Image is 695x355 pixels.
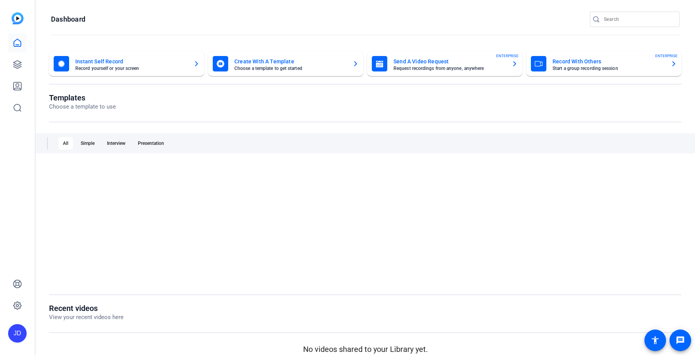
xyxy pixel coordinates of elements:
mat-card-title: Instant Self Record [75,57,187,66]
button: Create With A TemplateChoose a template to get started [208,51,363,76]
mat-icon: message [676,336,685,345]
mat-card-subtitle: Request recordings from anyone, anywhere [393,66,505,71]
span: ENTERPRISE [655,53,678,59]
div: All [58,137,73,149]
mat-card-subtitle: Start a group recording session [553,66,664,71]
h1: Dashboard [51,15,85,24]
img: blue-gradient.svg [12,12,24,24]
div: Interview [102,137,130,149]
mat-card-title: Record With Others [553,57,664,66]
p: Choose a template to use [49,102,116,111]
span: ENTERPRISE [496,53,519,59]
div: JD [8,324,27,343]
mat-card-subtitle: Choose a template to get started [234,66,346,71]
button: Send A Video RequestRequest recordings from anyone, anywhereENTERPRISE [367,51,522,76]
mat-card-title: Send A Video Request [393,57,505,66]
mat-card-subtitle: Record yourself or your screen [75,66,187,71]
mat-card-title: Create With A Template [234,57,346,66]
div: Presentation [133,137,169,149]
h1: Templates [49,93,116,102]
p: View your recent videos here [49,313,124,322]
div: Simple [76,137,99,149]
p: No videos shared to your Library yet. [49,343,681,355]
h1: Recent videos [49,304,124,313]
mat-icon: accessibility [651,336,660,345]
button: Instant Self RecordRecord yourself or your screen [49,51,204,76]
input: Search [604,15,673,24]
button: Record With OthersStart a group recording sessionENTERPRISE [526,51,681,76]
